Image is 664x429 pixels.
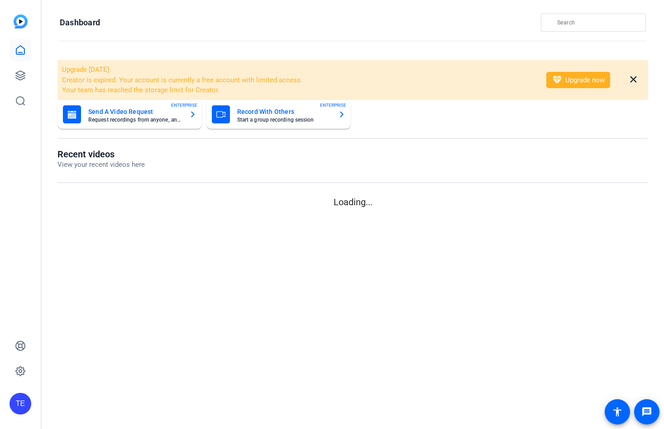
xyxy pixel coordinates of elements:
[14,14,28,28] img: blue-gradient.svg
[557,17,639,28] input: Search
[57,195,648,209] p: Loading...
[546,72,610,88] button: Upgrade now
[10,393,31,415] div: TE
[88,117,182,123] mat-card-subtitle: Request recordings from anyone, anywhere
[57,160,145,170] p: View your recent videos here
[552,75,563,85] mat-icon: diamond
[62,66,109,74] span: Upgrade [DATE]
[206,100,351,129] button: Record With OthersStart a group recording sessionENTERPRISE
[171,102,197,108] span: ENTERPRISE
[60,17,100,28] h1: Dashboard
[62,85,535,95] li: Your team has reached the storage limit for Creator.
[237,117,331,123] mat-card-subtitle: Start a group recording session
[612,406,623,417] mat-icon: accessibility
[88,106,182,117] mat-card-title: Send A Video Request
[57,100,202,129] button: Send A Video RequestRequest recordings from anyone, anywhereENTERPRISE
[641,406,652,417] mat-icon: message
[237,106,331,117] mat-card-title: Record With Others
[320,102,346,108] span: ENTERPRISE
[628,74,639,85] mat-icon: close
[62,75,535,85] li: Creator is expired. Your account is currently a free account with limited access.
[57,149,145,160] h1: Recent videos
